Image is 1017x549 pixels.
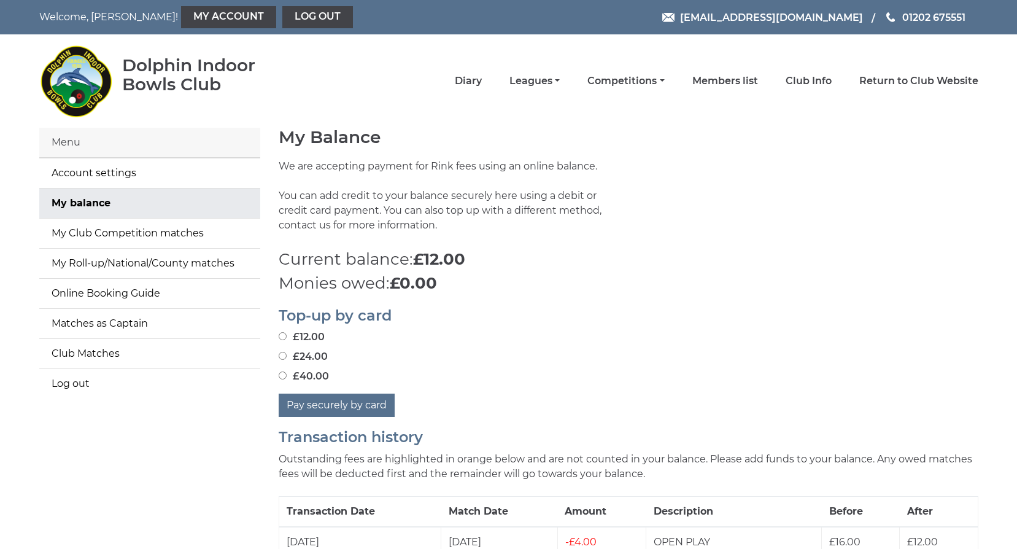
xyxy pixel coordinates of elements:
[279,330,325,345] label: £12.00
[279,496,441,527] th: Transaction Date
[39,38,113,124] img: Dolphin Indoor Bowls Club
[509,74,560,88] a: Leagues
[279,394,395,417] button: Pay securely by card
[884,10,965,25] a: Phone us 01202 675551
[900,496,978,527] th: After
[279,308,978,324] h2: Top-up by card
[680,11,863,23] span: [EMAIL_ADDRESS][DOMAIN_NAME]
[390,273,437,293] strong: £0.00
[557,496,646,527] th: Amount
[39,369,260,399] a: Log out
[822,496,900,527] th: Before
[646,496,822,527] th: Description
[413,249,465,269] strong: £12.00
[39,249,260,278] a: My Roll-up/National/County matches
[279,429,978,445] h2: Transaction history
[39,128,260,158] div: Menu
[39,158,260,188] a: Account settings
[662,13,675,22] img: Email
[279,452,978,481] p: Outstanding fees are highlighted in orange below and are not counted in your balance. Please add ...
[786,74,832,88] a: Club Info
[181,6,276,28] a: My Account
[279,247,978,271] p: Current balance:
[39,219,260,248] a: My Club Competition matches
[39,189,260,218] a: My balance
[441,496,558,527] th: Match Date
[282,6,353,28] a: Log out
[279,369,329,384] label: £40.00
[279,128,978,147] h1: My Balance
[279,352,287,360] input: £24.00
[39,6,420,28] nav: Welcome, [PERSON_NAME]!
[279,349,328,364] label: £24.00
[859,74,978,88] a: Return to Club Website
[279,159,619,247] p: We are accepting payment for Rink fees using an online balance. You can add credit to your balanc...
[39,279,260,308] a: Online Booking Guide
[692,74,758,88] a: Members list
[587,74,664,88] a: Competitions
[662,10,863,25] a: Email [EMAIL_ADDRESS][DOMAIN_NAME]
[279,372,287,380] input: £40.00
[902,11,965,23] span: 01202 675551
[279,332,287,340] input: £12.00
[279,271,978,295] p: Monies owed:
[565,536,597,548] span: £4.00
[39,339,260,368] a: Club Matches
[907,536,938,548] span: £12.00
[122,56,295,94] div: Dolphin Indoor Bowls Club
[829,536,860,548] span: £16.00
[455,74,482,88] a: Diary
[39,309,260,338] a: Matches as Captain
[886,12,895,22] img: Phone us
